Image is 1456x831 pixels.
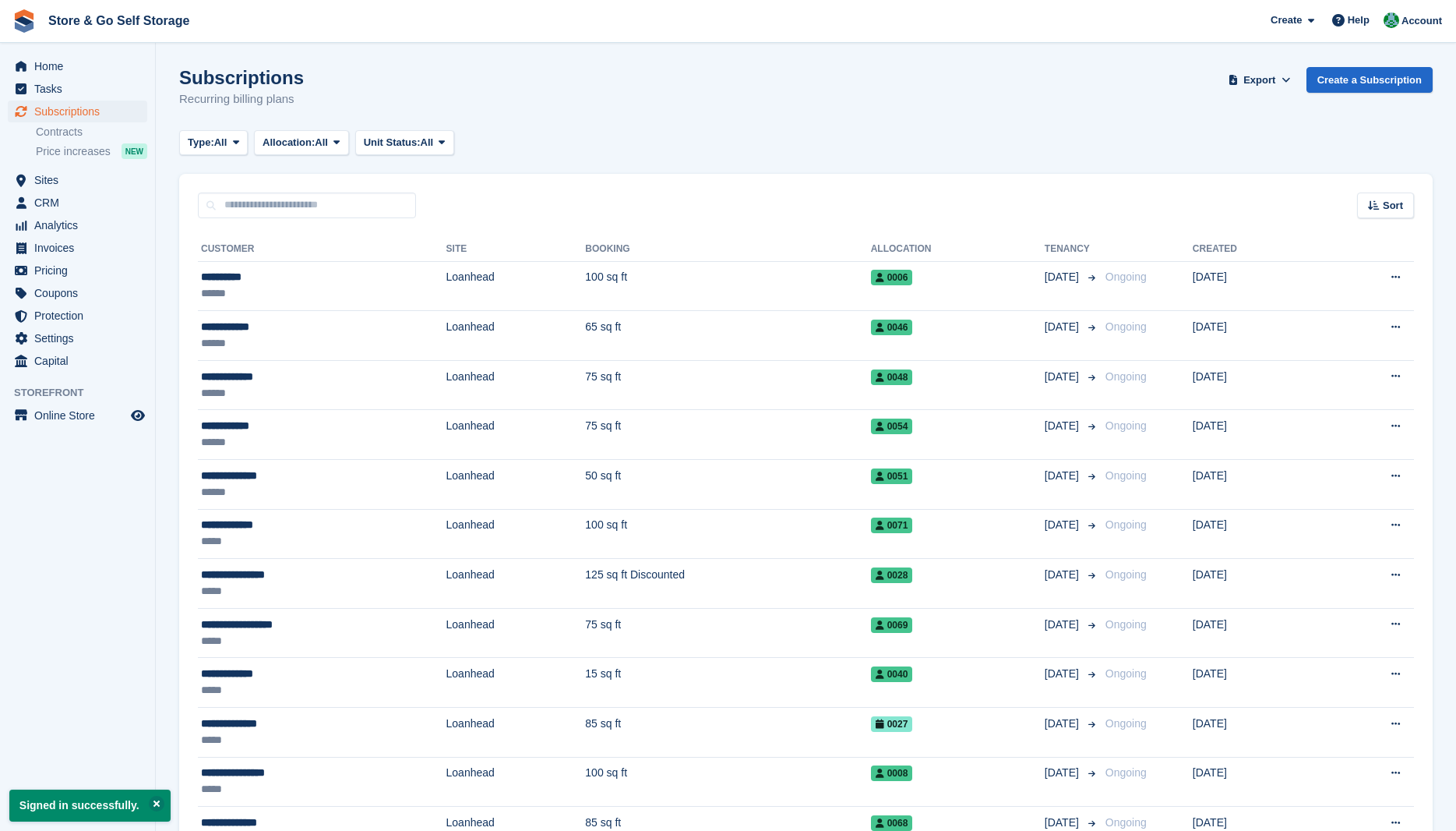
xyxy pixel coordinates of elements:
[421,135,434,150] span: All
[1045,567,1082,583] span: [DATE]
[585,708,870,758] td: 85 sq ft
[1105,816,1147,829] span: Ongoing
[34,405,128,426] span: Online Store
[34,78,128,100] span: Tasks
[1045,418,1082,434] span: [DATE]
[34,214,128,236] span: Analytics
[585,509,870,559] td: 100 sq ft
[1193,658,1320,708] td: [DATE]
[1045,468,1082,484] span: [DATE]
[1193,559,1320,609] td: [DATE]
[1193,261,1320,311] td: [DATE]
[1045,237,1099,262] th: Tenancy
[1401,13,1442,29] span: Account
[1306,67,1433,93] a: Create a Subscription
[871,815,913,831] span: 0068
[446,410,586,460] td: Loanhead
[1105,618,1147,631] span: Ongoing
[585,360,870,410] td: 75 sq ft
[1193,237,1320,262] th: Created
[871,766,913,781] span: 0008
[34,237,128,259] span: Invoices
[585,261,870,311] td: 100 sq ft
[1045,765,1082,781] span: [DATE]
[446,360,586,410] td: Loanhead
[871,469,913,484] span: 0051
[1045,369,1082,385] span: [DATE]
[364,135,421,150] span: Unit Status:
[1045,269,1082,285] span: [DATE]
[214,135,227,150] span: All
[1193,311,1320,361] td: [DATE]
[34,282,128,304] span: Coupons
[36,125,147,140] a: Contracts
[585,658,870,708] td: 15 sq ft
[179,67,304,88] h1: Subscriptions
[871,370,913,385] span: 0048
[1105,370,1147,383] span: Ongoing
[355,130,454,156] button: Unit Status: All
[871,568,913,583] span: 0028
[34,327,128,349] span: Settings
[871,716,913,732] span: 0027
[1045,666,1082,682] span: [DATE]
[1045,319,1082,335] span: [DATE]
[446,658,586,708] td: Loanhead
[8,55,147,77] a: menu
[34,55,128,77] span: Home
[14,385,155,401] span: Storefront
[315,135,328,150] span: All
[8,350,147,372] a: menu
[1105,419,1147,432] span: Ongoing
[1193,509,1320,559] td: [DATE]
[1105,469,1147,482] span: Ongoing
[34,305,128,327] span: Protection
[36,143,147,160] a: Price increases NEW
[8,169,147,191] a: menu
[871,270,913,285] span: 0006
[446,509,586,559] td: Loanhead
[871,320,913,335] span: 0046
[446,608,586,658] td: Loanhead
[585,757,870,807] td: 100 sq ft
[585,608,870,658] td: 75 sq ft
[1105,568,1147,581] span: Ongoing
[1105,518,1147,531] span: Ongoing
[12,9,36,33] img: stora-icon-8386f47178a22dfd0bd8f6a31ec36ba5ce8667c1dd55bd0f319d3a0aa187defe.svg
[871,617,913,633] span: 0069
[1105,717,1147,730] span: Ongoing
[1193,708,1320,758] td: [DATE]
[446,261,586,311] td: Loanhead
[585,559,870,609] td: 125 sq ft Discounted
[1045,517,1082,533] span: [DATE]
[34,260,128,281] span: Pricing
[1243,72,1275,88] span: Export
[34,101,128,122] span: Subscriptions
[1105,320,1147,333] span: Ongoing
[585,410,870,460] td: 75 sq ft
[1193,608,1320,658] td: [DATE]
[179,130,248,156] button: Type: All
[9,790,171,822] p: Signed in successfully.
[446,460,586,510] td: Loanhead
[585,237,870,262] th: Booking
[254,130,349,156] button: Allocation: All
[1348,12,1370,28] span: Help
[129,406,147,425] a: Preview store
[34,350,128,372] span: Capital
[42,8,196,34] a: Store & Go Self Storage
[1045,716,1082,732] span: [DATE]
[1193,460,1320,510] td: [DATE]
[179,90,304,108] p: Recurring billing plans
[1193,360,1320,410] td: [DATE]
[446,757,586,807] td: Loanhead
[1193,410,1320,460] td: [DATE]
[8,237,147,259] a: menu
[1105,766,1147,779] span: Ongoing
[585,460,870,510] td: 50 sq ft
[188,135,214,150] span: Type:
[8,327,147,349] a: menu
[871,419,913,434] span: 0054
[198,237,446,262] th: Customer
[8,260,147,281] a: menu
